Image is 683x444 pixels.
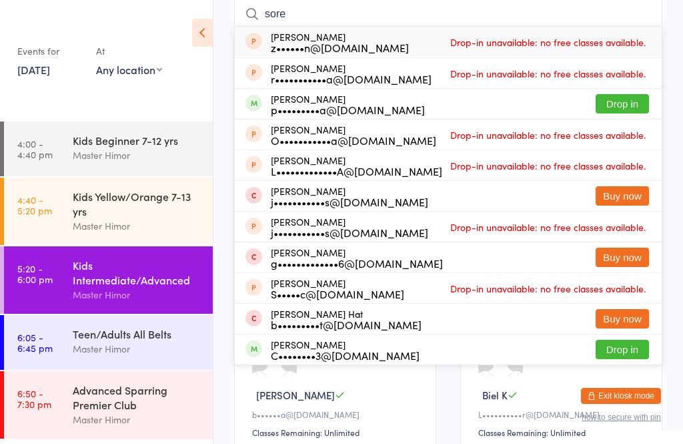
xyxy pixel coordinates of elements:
button: Buy now [596,309,649,328]
span: Drop-in unavailable: no free classes available. [447,63,649,83]
div: [PERSON_NAME] [271,155,442,176]
button: Exit kiosk mode [581,388,661,404]
div: [PERSON_NAME] [271,216,428,238]
span: Drop-in unavailable: no free classes available. [447,32,649,52]
div: Advanced Sparring Premier Club [73,383,201,412]
div: L•••••••••••••A@[DOMAIN_NAME] [271,166,442,176]
a: [DATE] [17,62,50,77]
time: 4:40 - 5:20 pm [17,194,52,216]
span: Biel K [482,388,508,402]
div: O•••••••••••a@[DOMAIN_NAME] [271,135,436,146]
time: 6:05 - 6:45 pm [17,332,53,353]
a: 6:50 -7:30 pmAdvanced Sparring Premier ClubMaster Himor [4,371,213,439]
div: Master Himor [73,412,201,427]
div: Kids Beginner 7-12 yrs [73,133,201,148]
div: j•••••••••••s@[DOMAIN_NAME] [271,196,428,207]
div: Master Himor [73,148,201,163]
div: Any location [96,62,162,77]
div: C••••••••3@[DOMAIN_NAME] [271,350,420,361]
div: [PERSON_NAME] [271,247,443,268]
span: Drop-in unavailable: no free classes available. [447,156,649,176]
span: Drop-in unavailable: no free classes available. [447,278,649,298]
div: g•••••••••••••6@[DOMAIN_NAME] [271,258,443,268]
div: Kids Yellow/Orange 7-13 yrs [73,189,201,218]
div: Classes Remaining: Unlimited [478,427,648,438]
div: Events for [17,40,83,62]
div: [PERSON_NAME] [271,186,428,207]
div: Teen/Adults All Belts [73,326,201,341]
div: r•••••••••••a@[DOMAIN_NAME] [271,73,432,84]
button: Drop in [596,340,649,359]
div: [PERSON_NAME] Hat [271,308,422,330]
div: j•••••••••••s@[DOMAIN_NAME] [271,227,428,238]
div: b•••••••••t@[DOMAIN_NAME] [271,319,422,330]
div: [PERSON_NAME] [271,31,409,53]
img: Counterforce Taekwondo Burien [13,10,63,27]
a: 4:00 -4:40 pmKids Beginner 7-12 yrsMaster Himor [4,122,213,176]
span: [PERSON_NAME] [256,388,335,402]
button: Buy now [596,248,649,267]
button: Drop in [596,94,649,114]
a: 5:20 -6:00 pmKids Intermediate/AdvancedMaster Himor [4,246,213,314]
div: p•••••••••a@[DOMAIN_NAME] [271,104,425,115]
time: 4:00 - 4:40 pm [17,138,53,160]
div: S•••••c@[DOMAIN_NAME] [271,288,404,299]
div: [PERSON_NAME] [271,93,425,115]
div: [PERSON_NAME] [271,339,420,361]
div: Master Himor [73,341,201,357]
div: Kids Intermediate/Advanced [73,258,201,287]
div: Master Himor [73,287,201,302]
div: [PERSON_NAME] [271,278,404,299]
span: Drop-in unavailable: no free classes available. [447,125,649,145]
div: b••••••a@[DOMAIN_NAME] [252,409,422,420]
span: Drop-in unavailable: no free classes available. [447,217,649,237]
button: Buy now [596,186,649,206]
div: Classes Remaining: Unlimited [252,427,422,438]
button: how to secure with pin [582,413,661,422]
div: z••••••n@[DOMAIN_NAME] [271,42,409,53]
div: Master Himor [73,218,201,234]
div: [PERSON_NAME] [271,124,436,146]
div: At [96,40,162,62]
div: [PERSON_NAME] [271,63,432,84]
a: 6:05 -6:45 pmTeen/Adults All BeltsMaster Himor [4,315,213,370]
a: 4:40 -5:20 pmKids Yellow/Orange 7-13 yrsMaster Himor [4,178,213,245]
time: 5:20 - 6:00 pm [17,263,53,284]
time: 6:50 - 7:30 pm [17,388,51,409]
div: L••••••••••r@[DOMAIN_NAME] [478,409,648,420]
